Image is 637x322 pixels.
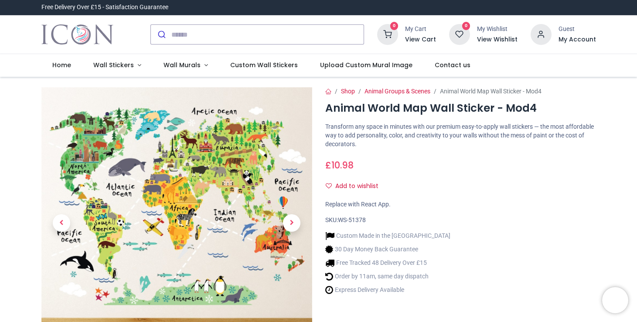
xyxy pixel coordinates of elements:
[271,128,312,318] a: Next
[53,214,70,231] span: Previous
[41,22,113,47] img: Icon Wall Stickers
[164,61,201,69] span: Wall Murals
[462,22,470,30] sup: 0
[364,88,430,95] a: Animal Groups & Scenes
[559,35,596,44] a: My Account
[325,285,450,295] li: Express Delivery Available
[283,214,300,231] span: Next
[390,22,399,30] sup: 0
[52,61,71,69] span: Home
[325,231,450,240] li: Custom Made in the [GEOGRAPHIC_DATA]
[477,25,518,34] div: My Wishlist
[41,22,113,47] a: Logo of Icon Wall Stickers
[41,128,82,318] a: Previous
[377,31,398,38] a: 0
[325,159,354,171] span: £
[325,272,450,281] li: Order by 11am, same day dispatch
[325,216,596,225] div: SKU:
[320,61,412,69] span: Upload Custom Mural Image
[405,25,436,34] div: My Cart
[325,200,596,209] div: Replace with React App.
[325,179,386,194] button: Add to wishlistAdd to wishlist
[325,101,596,116] h1: Animal World Map Wall Sticker - Mod4
[477,35,518,44] a: View Wishlist
[41,3,168,12] div: Free Delivery Over £15 - Satisfaction Guarantee
[325,245,450,254] li: 30 Day Money Back Guarantee
[338,216,366,223] span: WS-51378
[602,287,628,313] iframe: Brevo live chat
[559,25,596,34] div: Guest
[449,31,470,38] a: 0
[405,35,436,44] a: View Cart
[413,3,596,12] iframe: Customer reviews powered by Trustpilot
[435,61,470,69] span: Contact us
[325,123,596,148] p: Transform any space in minutes with our premium easy-to-apply wall stickers — the most affordable...
[151,25,171,44] button: Submit
[341,88,355,95] a: Shop
[325,258,450,267] li: Free Tracked 48 Delivery Over £15
[440,88,542,95] span: Animal World Map Wall Sticker - Mod4
[326,183,332,189] i: Add to wishlist
[230,61,298,69] span: Custom Wall Stickers
[152,54,219,77] a: Wall Murals
[93,61,134,69] span: Wall Stickers
[331,159,354,171] span: 10.98
[82,54,153,77] a: Wall Stickers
